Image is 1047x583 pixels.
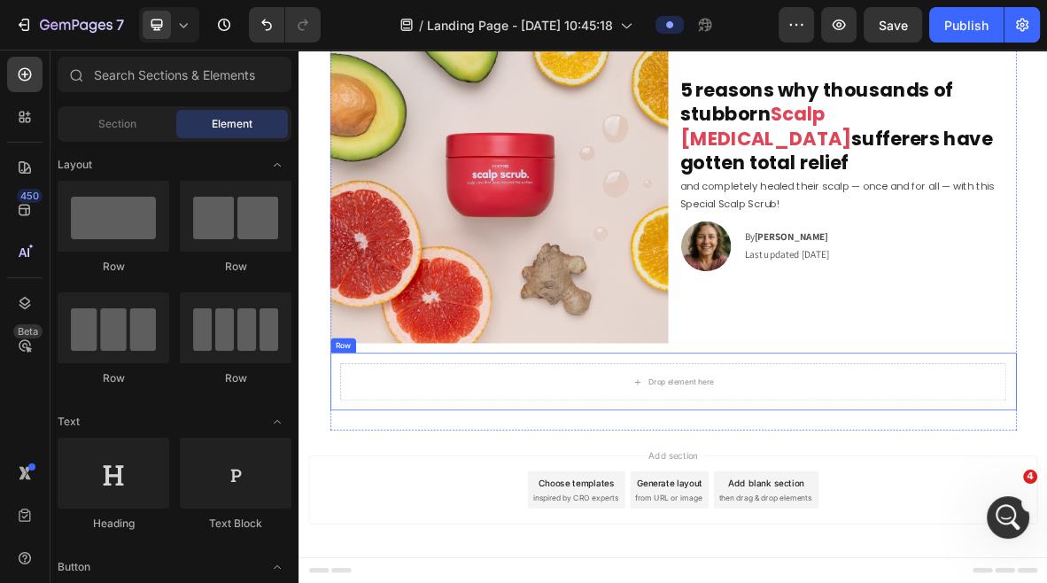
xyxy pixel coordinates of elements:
[311,7,343,39] div: Close
[539,38,1019,180] h2: Rich Text Editor. Editing area: main
[864,7,922,43] button: Save
[28,67,276,223] div: Let me guide you on how to access the trash option, [PERSON_NAME]. Here is how you do it: Go to y...
[263,553,291,581] span: Toggle open
[58,259,169,275] div: Row
[116,14,124,35] p: 7
[28,325,276,360] div: ​
[299,50,1047,583] iframe: Design area
[14,57,291,370] div: Let me guide you on how to access the trash option, [PERSON_NAME].Here is how you do it: Go to yo...
[12,7,45,41] button: go back
[86,22,121,40] p: Active
[212,116,252,132] span: Element
[180,370,291,386] div: Row
[542,244,613,315] img: gempages_487139829310555057-b6b04350-f76e-4a1a-a222-c5d233026f57.png
[419,16,423,35] span: /
[7,7,132,43] button: 7
[84,447,98,462] button: Upload attachment
[13,324,43,338] div: Beta
[263,408,291,436] span: Toggle open
[929,7,1004,43] button: Publish
[277,7,311,41] button: Home
[14,402,340,463] div: BeKynd says…
[304,440,332,469] button: Send a message…
[539,180,1019,235] div: Rich Text Editor. Editing area: main
[540,182,1017,233] p: and completely healed their scalp — once and for all — with this Special Scalp Scrub!
[944,16,989,35] div: Publish
[632,279,1017,305] p: Last updated [DATE]
[27,447,42,462] button: Emoji picker
[540,73,784,145] span: Scalp [MEDICAL_DATA]
[631,252,1019,307] div: Rich Text Editor. Editing area: main
[647,256,751,275] strong: [PERSON_NAME]
[17,189,43,203] div: 450
[48,412,77,428] div: Row
[879,18,908,33] span: Save
[249,7,321,43] div: Undo/Redo
[58,370,169,386] div: Row
[540,40,1017,178] p: 5 reasons why thousands of stubborn sufferers have gotten total relief
[14,57,340,402] div: Brian says…
[58,414,80,430] span: Text
[142,402,341,441] div: it was after 30 days though
[58,516,169,532] div: Heading
[180,516,291,532] div: Text Block
[86,9,201,22] h1: [PERSON_NAME]
[263,151,291,179] span: Toggle open
[495,464,589,478] div: Drop element here
[180,259,291,275] div: Row
[58,559,90,575] span: Button
[28,374,171,385] div: [PERSON_NAME] • 1m ago
[50,10,79,38] img: Profile image for Brian
[56,447,70,462] button: Gif picker
[98,116,136,132] span: Section
[58,57,291,92] input: Search Sections & Elements
[632,253,1017,279] p: By
[427,16,613,35] span: Landing Page - [DATE] 10:45:18
[1023,470,1037,484] span: 4
[58,157,92,173] span: Layout
[15,410,339,440] textarea: Message…
[987,496,1029,539] iframe: Intercom live chat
